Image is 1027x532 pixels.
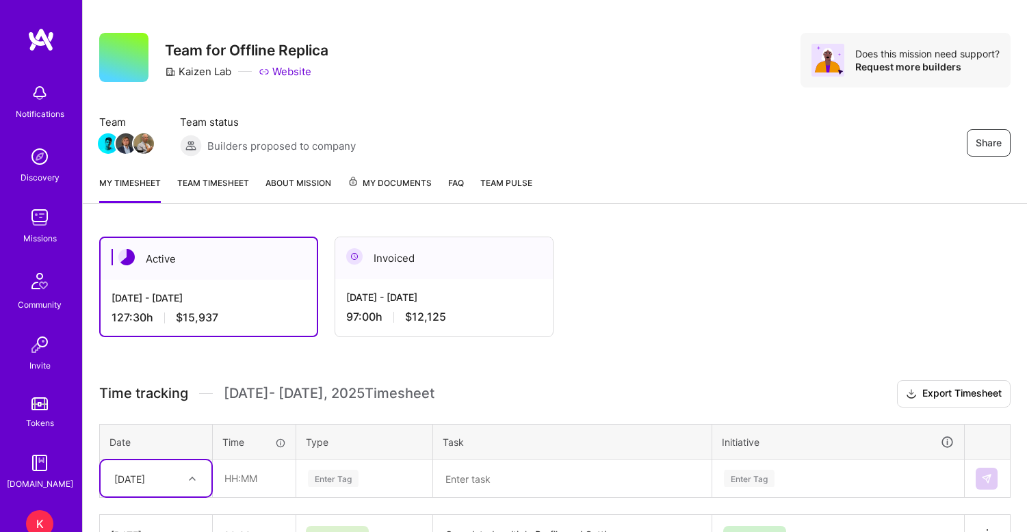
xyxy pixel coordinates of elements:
[99,176,161,203] a: My timesheet
[165,64,231,79] div: Kaizen Lab
[26,449,53,477] img: guide book
[117,132,135,155] a: Team Member Avatar
[480,178,532,188] span: Team Pulse
[335,237,553,279] div: Invoiced
[724,468,775,489] div: Enter Tag
[21,170,60,185] div: Discovery
[26,204,53,231] img: teamwork
[189,475,196,482] i: icon Chevron
[722,434,954,450] div: Initiative
[346,248,363,265] img: Invoiced
[855,60,1000,73] div: Request more builders
[897,380,1011,408] button: Export Timesheet
[16,107,64,121] div: Notifications
[981,473,992,484] img: Submit
[259,64,311,79] a: Website
[180,135,202,157] img: Builders proposed to company
[180,115,356,129] span: Team status
[480,176,532,203] a: Team Pulse
[855,47,1000,60] div: Does this mission need support?
[222,435,286,449] div: Time
[448,176,464,203] a: FAQ
[348,176,432,203] a: My Documents
[118,249,135,265] img: Active
[405,310,446,324] span: $12,125
[207,139,356,153] span: Builders proposed to company
[135,132,153,155] a: Team Member Avatar
[26,79,53,107] img: bell
[23,265,56,297] img: Community
[31,397,48,410] img: tokens
[26,331,53,358] img: Invite
[433,424,712,460] th: Task
[224,385,434,402] span: [DATE] - [DATE] , 2025 Timesheet
[177,176,249,203] a: Team timesheet
[98,133,118,154] img: Team Member Avatar
[100,424,213,460] th: Date
[116,133,136,154] img: Team Member Avatar
[112,291,306,305] div: [DATE] - [DATE]
[811,44,844,77] img: Avatar
[27,27,55,52] img: logo
[346,310,542,324] div: 97:00 h
[308,468,359,489] div: Enter Tag
[18,297,62,312] div: Community
[165,66,176,77] i: icon CompanyGray
[101,238,317,280] div: Active
[906,387,917,401] i: icon Download
[112,310,306,325] div: 127:30 h
[176,310,218,325] span: $15,937
[213,460,295,496] input: HH:MM
[346,290,542,304] div: [DATE] - [DATE]
[99,132,117,155] a: Team Member Avatar
[99,385,188,402] span: Time tracking
[133,133,154,154] img: Team Member Avatar
[26,416,54,430] div: Tokens
[23,231,57,245] div: Missions
[26,143,53,170] img: discovery
[165,42,328,59] h3: Team for Offline Replica
[7,477,73,491] div: [DOMAIN_NAME]
[296,424,433,460] th: Type
[99,115,153,129] span: Team
[29,358,51,373] div: Invite
[967,129,1011,157] button: Share
[114,471,145,486] div: [DATE]
[265,176,331,203] a: About Mission
[976,136,1002,150] span: Share
[348,176,432,191] span: My Documents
